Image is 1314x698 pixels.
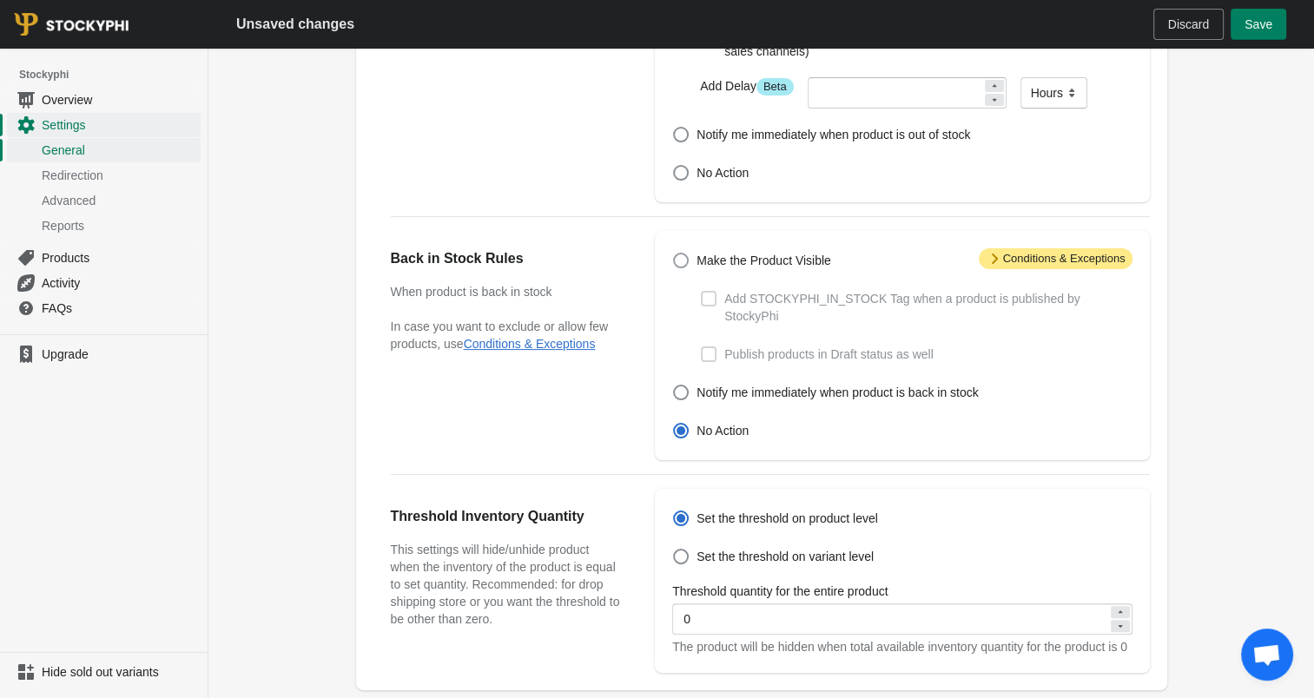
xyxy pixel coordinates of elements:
span: Overview [42,91,197,109]
label: Add Delay [700,77,793,95]
h3: When product is back in stock [391,283,621,300]
span: Make the Product Visible [697,252,831,269]
span: Notify me immediately when product is out of stock [697,126,970,143]
label: Threshold quantity for the entire product [672,583,888,600]
button: Discard [1153,9,1224,40]
button: Save [1231,9,1286,40]
span: Add STOCKYPHI_IN_STOCK Tag when a product is published by StockyPhi [724,290,1132,325]
span: Beta [756,78,794,95]
a: FAQs [7,295,201,320]
span: Hide sold out variants [42,663,197,681]
a: Upgrade [7,342,201,366]
span: Reports [42,217,197,234]
h2: Threshold Inventory Quantity [391,506,621,527]
a: General [7,137,201,162]
a: Settings [7,112,201,137]
span: No Action [697,164,749,181]
span: Notify me immediately when product is back in stock [697,384,978,401]
a: Overview [7,87,201,112]
h3: This settings will hide/unhide product when the inventory of the product is equal to set quantity... [391,541,621,628]
p: In case you want to exclude or allow few products, use [391,318,621,352]
a: Activity [7,270,201,295]
button: Conditions & Exceptions [464,337,596,351]
span: General [42,142,197,159]
a: Open chat [1241,629,1293,681]
span: Products [42,249,197,267]
span: Publish products in Draft status as well [724,346,933,363]
span: Settings [42,116,197,134]
span: Activity [42,274,197,292]
span: Discard [1168,17,1209,31]
span: Set the threshold on product level [697,510,878,527]
span: Save [1245,17,1272,31]
a: Advanced [7,188,201,213]
span: Stockyphi [19,66,208,83]
div: The product will be hidden when total available inventory quantity for the product is 0 [672,638,1132,655]
span: Upgrade [42,346,197,363]
span: Set the threshold on variant level [697,548,874,565]
a: Hide sold out variants [7,660,201,684]
span: Advanced [42,192,197,209]
a: Products [7,245,201,270]
span: Conditions & Exceptions [979,248,1132,269]
h2: Unsaved changes [236,14,354,35]
h2: Back in Stock Rules [391,248,621,269]
a: Redirection [7,162,201,188]
span: No Action [697,422,749,439]
span: FAQs [42,300,197,317]
a: Reports [7,213,201,238]
span: Redirection [42,167,197,184]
